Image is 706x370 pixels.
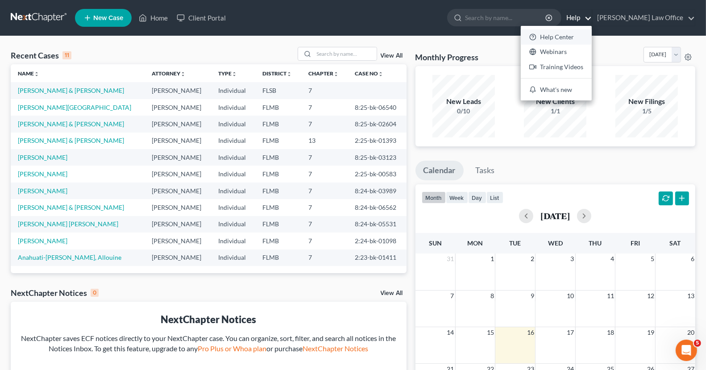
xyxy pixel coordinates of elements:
[686,327,695,338] span: 20
[650,254,655,264] span: 5
[348,166,407,182] td: 2:25-bk-00583
[348,99,407,116] td: 8:25-bk-06540
[145,199,212,216] td: [PERSON_NAME]
[381,53,403,59] a: View All
[212,149,256,166] td: Individual
[219,70,237,77] a: Typeunfold_more
[308,70,339,77] a: Chapterunfold_more
[212,183,256,199] td: Individual
[152,70,186,77] a: Attorneyunfold_more
[255,216,301,233] td: FLMB
[415,161,464,180] a: Calendar
[18,312,399,326] div: NextChapter Notices
[524,96,586,107] div: New Clients
[255,82,301,99] td: FLSB
[303,344,368,353] a: NextChapter Notices
[301,199,348,216] td: 7
[465,9,547,26] input: Search by name...
[255,149,301,166] td: FLMB
[301,116,348,132] td: 7
[566,327,575,338] span: 17
[11,50,71,61] div: Recent Cases
[333,71,339,77] i: unfold_more
[145,116,212,132] td: [PERSON_NAME]
[566,291,575,301] span: 10
[606,291,615,301] span: 11
[145,233,212,249] td: [PERSON_NAME]
[62,51,71,59] div: 11
[34,71,39,77] i: unfold_more
[172,10,230,26] a: Client Portal
[301,149,348,166] td: 7
[348,133,407,149] td: 2:25-bk-01393
[301,133,348,149] td: 13
[287,71,292,77] i: unfold_more
[631,239,640,247] span: Fri
[593,10,695,26] a: [PERSON_NAME] Law Office
[212,82,256,99] td: Individual
[212,133,256,149] td: Individual
[348,183,407,199] td: 8:24-bk-03989
[521,29,592,45] a: Help Center
[255,133,301,149] td: FLMB
[348,199,407,216] td: 8:24-bk-06562
[180,71,186,77] i: unfold_more
[18,333,399,354] div: NextChapter saves ECF notices directly to your NextChapter case. You can organize, sort, filter, ...
[145,99,212,116] td: [PERSON_NAME]
[301,233,348,249] td: 7
[255,166,301,182] td: FLMB
[446,254,455,264] span: 31
[562,10,592,26] a: Help
[540,211,570,220] h2: [DATE]
[490,254,495,264] span: 1
[446,191,468,204] button: week
[18,204,124,211] a: [PERSON_NAME] & [PERSON_NAME]
[212,233,256,249] td: Individual
[446,327,455,338] span: 14
[381,290,403,296] a: View All
[145,166,212,182] td: [PERSON_NAME]
[468,191,486,204] button: day
[301,183,348,199] td: 7
[18,137,124,144] a: [PERSON_NAME] & [PERSON_NAME]
[348,233,407,249] td: 2:24-bk-01098
[570,254,575,264] span: 3
[348,249,407,266] td: 2:23-bk-01411
[18,170,67,178] a: [PERSON_NAME]
[694,340,701,347] span: 5
[348,216,407,233] td: 8:24-bk-05531
[526,327,535,338] span: 16
[415,52,479,62] h3: Monthly Progress
[676,340,697,361] iframe: Intercom live chat
[301,99,348,116] td: 7
[486,191,503,204] button: list
[490,291,495,301] span: 8
[690,254,695,264] span: 6
[615,96,678,107] div: New Filings
[301,82,348,99] td: 7
[521,26,592,100] div: Help
[255,116,301,132] td: FLMB
[145,149,212,166] td: [PERSON_NAME]
[486,327,495,338] span: 15
[548,239,563,247] span: Wed
[145,82,212,99] td: [PERSON_NAME]
[255,99,301,116] td: FLMB
[615,107,678,116] div: 1/5
[212,216,256,233] td: Individual
[232,71,237,77] i: unfold_more
[301,216,348,233] td: 7
[145,133,212,149] td: [PERSON_NAME]
[91,289,99,297] div: 0
[255,183,301,199] td: FLMB
[646,291,655,301] span: 12
[11,287,99,298] div: NextChapter Notices
[610,254,615,264] span: 4
[18,120,124,128] a: [PERSON_NAME] & [PERSON_NAME]
[646,327,655,338] span: 19
[255,233,301,249] td: FLMB
[432,96,495,107] div: New Leads
[145,216,212,233] td: [PERSON_NAME]
[378,71,384,77] i: unfold_more
[18,87,124,94] a: [PERSON_NAME] & [PERSON_NAME]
